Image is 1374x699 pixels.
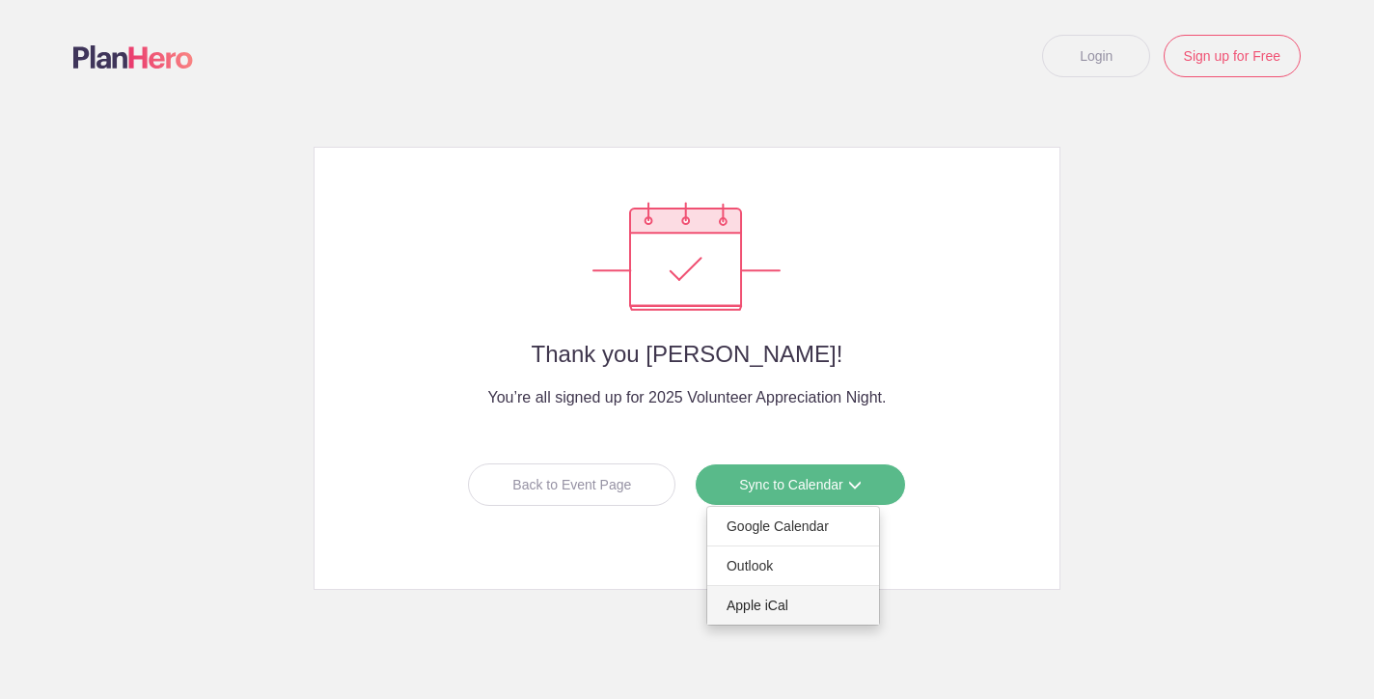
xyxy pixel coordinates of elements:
[695,463,905,506] a: Sync to Calendar
[353,342,1020,367] h2: Thank you [PERSON_NAME]!
[706,506,880,626] ul: Sync to Calendar
[592,202,781,311] img: Success confirmation
[1164,35,1301,77] a: Sign up for Free
[1042,35,1150,77] a: Login
[707,507,879,545] a: Google Calendar
[353,386,1020,409] h4: You’re all signed up for 2025 Volunteer Appreciation Night.
[468,463,675,506] a: Back to Event Page
[707,586,879,625] a: Apple iCal
[707,546,879,585] a: Outlook
[73,45,193,69] img: Logo main planhero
